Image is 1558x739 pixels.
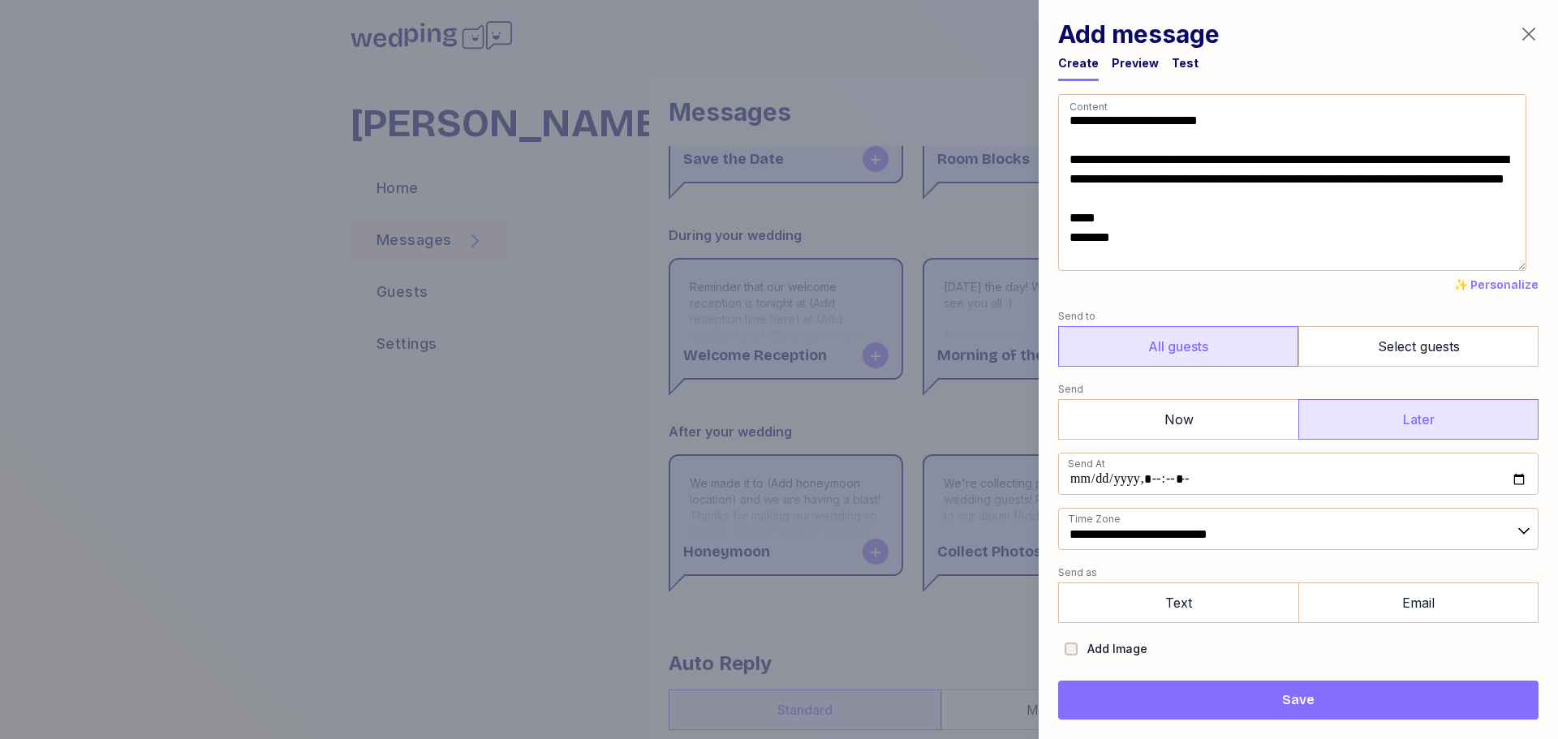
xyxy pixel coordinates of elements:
[1058,399,1298,440] label: Now
[1282,690,1315,710] span: Save
[1078,639,1147,659] label: Add Image
[1298,582,1539,623] label: Email
[1112,55,1159,71] div: Preview
[1058,307,1539,326] label: Send to
[1298,399,1539,440] label: Later
[1058,681,1539,720] button: Save
[1058,326,1298,367] label: All guests
[1058,563,1539,582] label: Send as
[1058,582,1298,623] label: Text
[1172,55,1199,71] div: Test
[1058,19,1220,49] h1: Add message
[1454,277,1539,294] button: ✨ Personalize
[1058,380,1539,399] label: Send
[1298,326,1539,367] label: Select guests
[1058,55,1099,71] div: Create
